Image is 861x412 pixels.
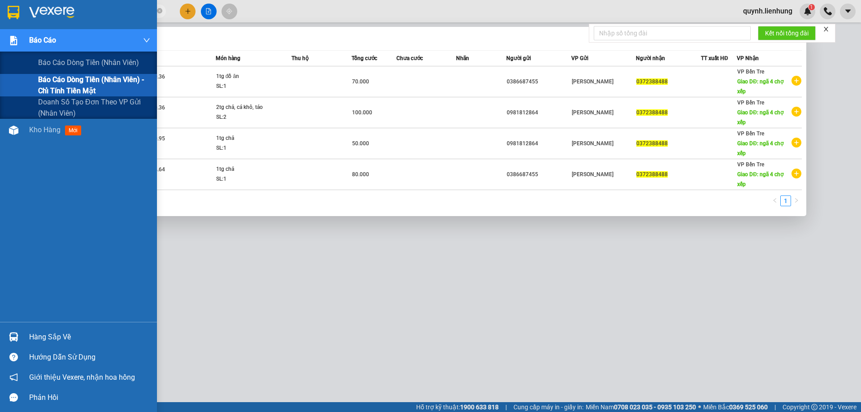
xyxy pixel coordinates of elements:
span: notification [9,373,18,382]
span: Giao DĐ: ngã 4 chợ xếp [737,109,783,126]
img: solution-icon [9,36,18,45]
span: Giới thiệu Vexere, nhận hoa hồng [29,372,135,383]
span: 80.000 [352,171,369,178]
span: VP Gửi [571,55,588,61]
span: 100.000 [352,109,372,116]
span: 70.000 [352,78,369,85]
span: close-circle [157,7,162,16]
span: right [794,198,799,203]
span: VP Bến Tre [737,130,764,137]
span: 0372388488 [636,171,668,178]
span: [PERSON_NAME] [572,78,613,85]
span: VP Nhận [737,55,759,61]
span: Báo cáo [29,35,56,46]
img: warehouse-icon [9,126,18,135]
span: 0372388488 [636,109,668,116]
li: Previous Page [770,195,780,206]
div: 2tg chả, cá khô, táo [216,103,283,113]
li: Next Page [791,195,802,206]
span: Người nhận [636,55,665,61]
div: 0981812864 [507,108,571,117]
span: Thu hộ [291,55,309,61]
span: Giao DĐ: ngã 4 chợ xếp [737,140,783,156]
span: Người gửi [506,55,531,61]
span: VP Bến Tre [737,161,764,168]
span: Món hàng [216,55,240,61]
span: 0372388488 [636,140,668,147]
div: SL: 1 [216,143,283,153]
button: Kết nối tổng đài [758,26,816,40]
div: SL: 1 [216,82,283,91]
div: SL: 1 [216,174,283,184]
span: plus-circle [791,76,801,86]
span: Kho hàng [29,126,61,134]
span: [PERSON_NAME] [572,109,613,116]
span: plus-circle [791,169,801,178]
span: VP Bến Tre [737,100,764,106]
span: 0372388488 [636,78,668,85]
span: Chưa cước [396,55,423,61]
div: Phản hồi [29,391,150,404]
span: Tổng cước [352,55,377,61]
img: logo-vxr [8,6,19,19]
div: 0386687455 [507,77,571,87]
div: 0981812864 [507,139,571,148]
span: Nhãn [456,55,469,61]
a: 1 [781,196,791,206]
span: close [823,26,829,32]
div: 1tg đồ ăn [216,72,283,82]
div: 1tg chả [216,134,283,143]
div: 1tg chả [216,165,283,174]
input: Nhập số tổng đài [594,26,751,40]
span: Doanh số tạo đơn theo VP gửi (nhân viên) [38,96,150,119]
span: 50.000 [352,140,369,147]
span: Báo cáo dòng tiền (nhân viên) - chỉ tính tiền mặt [38,74,150,96]
span: Kết nối tổng đài [765,28,809,38]
span: Báo cáo dòng tiền (nhân viên) [38,57,139,68]
button: right [791,195,802,206]
span: [PERSON_NAME] [572,140,613,147]
div: 0386687455 [507,170,571,179]
span: mới [65,126,81,135]
span: plus-circle [791,138,801,147]
button: left [770,195,780,206]
span: question-circle [9,353,18,361]
span: Giao DĐ: ngã 4 chợ xếp [737,78,783,95]
span: [PERSON_NAME] [572,171,613,178]
span: close-circle [157,8,162,13]
span: plus-circle [791,107,801,117]
span: left [772,198,778,203]
li: 1 [780,195,791,206]
div: SL: 2 [216,113,283,122]
span: TT xuất HĐ [701,55,728,61]
span: down [143,37,150,44]
span: Giao DĐ: ngã 4 chợ xếp [737,171,783,187]
span: message [9,393,18,402]
div: Hướng dẫn sử dụng [29,351,150,364]
div: Hàng sắp về [29,330,150,344]
img: warehouse-icon [9,332,18,342]
span: VP Bến Tre [737,69,764,75]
